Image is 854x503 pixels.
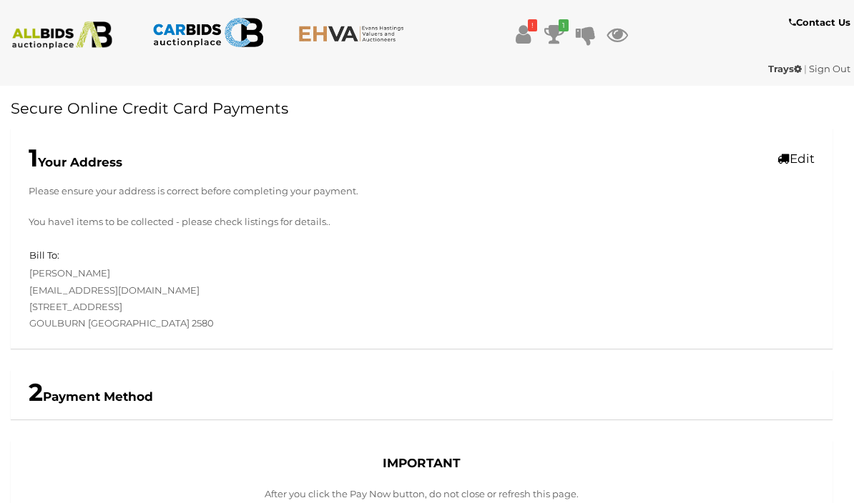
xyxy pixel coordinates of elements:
img: CARBIDS.com.au [152,14,265,51]
div: [PERSON_NAME] [EMAIL_ADDRESS][DOMAIN_NAME] [STREET_ADDRESS] GOULBURN [GEOGRAPHIC_DATA] 2580 [19,247,422,332]
b: Contact Us [789,16,850,28]
b: Payment Method [29,389,153,404]
a: Trays [768,63,804,74]
span: 1 items to be collected - please check listings for details. [71,214,328,230]
strong: Trays [768,63,802,74]
p: After you click the Pay Now button, do not close or refresh this page. [226,486,618,502]
h1: Secure Online Credit Card Payments [11,100,833,116]
span: 2 [29,377,43,407]
p: Please ensure your address is correct before completing your payment. [29,183,815,199]
a: Contact Us [789,14,854,31]
span: . [328,214,330,230]
a: 1 [544,21,565,47]
i: ! [528,19,537,31]
span: | [804,63,807,74]
a: Edit [777,151,815,166]
img: EHVA.com.au [298,25,411,42]
b: IMPORTANT [383,456,461,470]
h5: Bill To: [29,250,59,260]
span: 1 [29,143,38,173]
img: ALLBIDS.com.au [6,21,119,49]
a: ! [512,21,534,47]
a: Sign Out [809,63,850,74]
span: You have [29,214,71,230]
i: 1 [559,19,569,31]
b: Your Address [29,155,122,169]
